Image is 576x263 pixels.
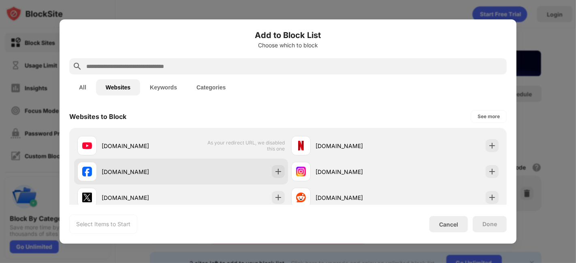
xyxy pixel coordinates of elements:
[102,168,181,176] div: [DOMAIN_NAME]
[296,167,306,176] img: favicons
[82,167,92,176] img: favicons
[201,140,285,152] span: As your redirect URL, we disabled this one
[76,220,130,228] div: Select Items to Start
[82,141,92,151] img: favicons
[102,193,181,202] div: [DOMAIN_NAME]
[102,142,181,150] div: [DOMAIN_NAME]
[296,141,306,151] img: favicons
[69,42,507,49] div: Choose which to block
[187,79,235,95] button: Categories
[478,112,500,121] div: See more
[316,142,395,150] div: [DOMAIN_NAME]
[73,62,82,71] img: search.svg
[482,221,497,227] div: Done
[82,193,92,202] img: favicons
[96,79,140,95] button: Websites
[69,112,126,121] div: Websites to Block
[316,168,395,176] div: [DOMAIN_NAME]
[296,193,306,202] img: favicons
[69,29,507,41] h6: Add to Block List
[316,193,395,202] div: [DOMAIN_NAME]
[69,79,96,95] button: All
[439,221,458,228] div: Cancel
[140,79,187,95] button: Keywords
